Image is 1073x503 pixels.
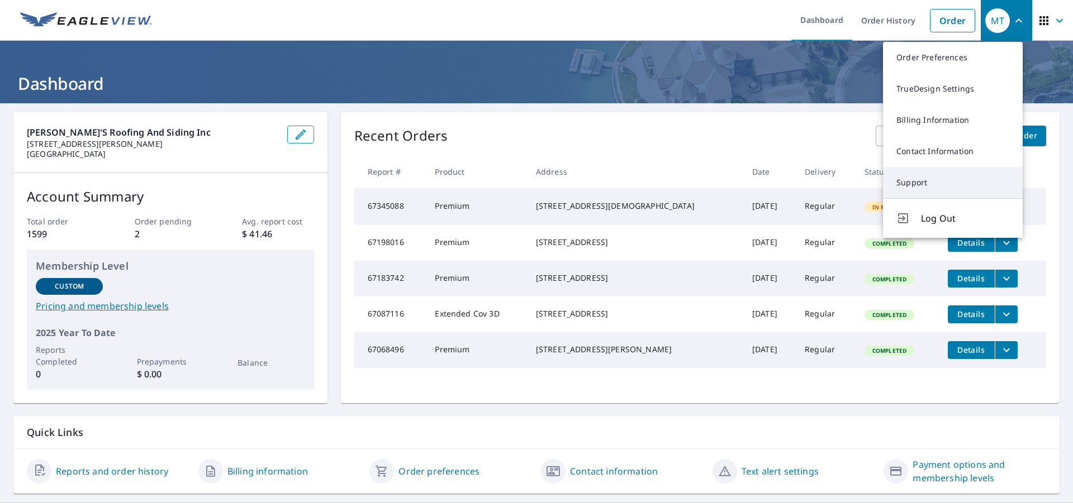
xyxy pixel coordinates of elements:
td: [DATE] [743,296,796,332]
a: View All Orders [876,126,955,146]
span: Log Out [921,212,1009,225]
td: 67183742 [354,261,426,296]
span: Completed [866,311,913,319]
td: Regular [796,296,856,332]
span: Details [955,273,988,284]
p: Membership Level [36,258,305,274]
div: [STREET_ADDRESS] [536,272,734,284]
th: Report # [354,155,426,188]
td: Extended Cov 3D [426,296,526,332]
a: Payment options and membership levels [913,458,1046,485]
span: Details [955,344,988,355]
p: Balance [238,357,305,368]
button: detailsBtn-67198016 [948,234,995,252]
span: Completed [866,239,913,247]
a: Reports and order history [56,464,168,478]
h1: Dashboard [13,72,1060,95]
td: Regular [796,225,856,261]
a: Order [930,9,975,32]
span: Details [955,237,988,248]
p: Quick Links [27,425,1046,439]
button: filesDropdownBtn-67068496 [995,341,1018,359]
p: Avg. report cost [242,215,314,227]
td: 67345088 [354,188,426,225]
button: detailsBtn-67183742 [948,270,995,288]
button: detailsBtn-67068496 [948,341,995,359]
td: 67198016 [354,225,426,261]
button: filesDropdownBtn-67198016 [995,234,1018,252]
div: [STREET_ADDRESS][PERSON_NAME] [536,344,734,355]
p: [PERSON_NAME]'s Roofing and Siding Inc [27,126,278,139]
a: TrueDesign Settings [883,73,1023,104]
td: [DATE] [743,225,796,261]
a: Pricing and membership levels [36,299,305,313]
div: [STREET_ADDRESS][DEMOGRAPHIC_DATA] [536,200,734,212]
span: In Process [866,203,914,211]
td: [DATE] [743,188,796,225]
a: Text alert settings [742,464,819,478]
td: Premium [426,261,526,296]
p: Prepayments [137,356,204,367]
p: Account Summary [27,186,314,207]
p: Custom [55,281,84,291]
p: $ 41.46 [242,227,314,241]
p: Order pending [135,215,206,227]
td: Regular [796,332,856,368]
td: [DATE] [743,332,796,368]
span: Completed [866,347,913,355]
button: detailsBtn-67087116 [948,305,995,323]
td: Regular [796,261,856,296]
button: filesDropdownBtn-67087116 [995,305,1018,323]
td: Premium [426,225,526,261]
th: Date [743,155,796,188]
span: Details [955,309,988,319]
p: Recent Orders [354,126,448,146]
p: $ 0.00 [137,367,204,381]
div: [STREET_ADDRESS] [536,308,734,319]
p: 0 [36,367,103,381]
img: EV Logo [20,12,152,29]
td: Premium [426,332,526,368]
button: Log Out [883,198,1023,238]
th: Product [426,155,526,188]
a: Contact information [570,464,658,478]
a: Order preferences [398,464,479,478]
a: Support [883,167,1023,198]
td: 67068496 [354,332,426,368]
th: Status [856,155,939,188]
p: 2025 Year To Date [36,326,305,339]
th: Address [527,155,743,188]
button: filesDropdownBtn-67183742 [995,270,1018,288]
p: Total order [27,215,98,227]
p: [STREET_ADDRESS][PERSON_NAME] [27,139,278,149]
span: Completed [866,275,913,283]
p: 1599 [27,227,98,241]
a: Contact Information [883,136,1023,167]
p: Reports Completed [36,344,103,367]
p: [GEOGRAPHIC_DATA] [27,149,278,159]
div: [STREET_ADDRESS] [536,237,734,248]
div: MT [985,8,1010,33]
a: Billing information [227,464,308,478]
p: 2 [135,227,206,241]
td: Regular [796,188,856,225]
td: 67087116 [354,296,426,332]
th: Delivery [796,155,856,188]
td: [DATE] [743,261,796,296]
td: Premium [426,188,526,225]
a: Billing Information [883,104,1023,136]
a: Order Preferences [883,42,1023,73]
